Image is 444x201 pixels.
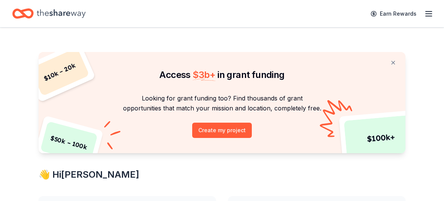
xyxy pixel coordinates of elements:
p: Looking for grant funding too? Find thousands of grant opportunities that match your mission and ... [48,93,396,113]
button: Create my project [192,123,252,138]
span: $ 3b + [193,69,216,80]
span: Access in grant funding [159,69,284,80]
div: 👋 Hi [PERSON_NAME] [39,169,405,181]
a: Earn Rewards [366,7,421,21]
div: $ 10k – 20k [30,47,90,96]
a: Home [12,5,86,23]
